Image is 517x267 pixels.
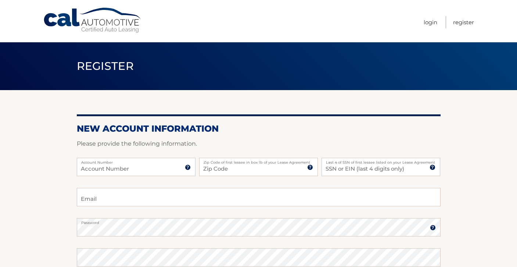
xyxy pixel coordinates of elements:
img: tooltip.svg [185,164,191,170]
img: tooltip.svg [430,164,435,170]
label: Zip Code of first lessee in box 1b of your Lease Agreement [199,158,318,164]
span: Register [77,59,134,73]
input: SSN or EIN (last 4 digits only) [322,158,440,176]
img: tooltip.svg [430,225,436,231]
input: Account Number [77,158,195,176]
a: Login [424,16,437,28]
label: Password [77,218,441,224]
img: tooltip.svg [307,164,313,170]
a: Cal Automotive [43,7,142,33]
input: Zip Code [199,158,318,176]
a: Register [453,16,474,28]
label: Last 4 of SSN of first lessee listed on your Lease Agreement [322,158,440,164]
label: Account Number [77,158,195,164]
h2: New Account Information [77,123,441,134]
p: Please provide the following information. [77,139,441,149]
input: Email [77,188,441,206]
